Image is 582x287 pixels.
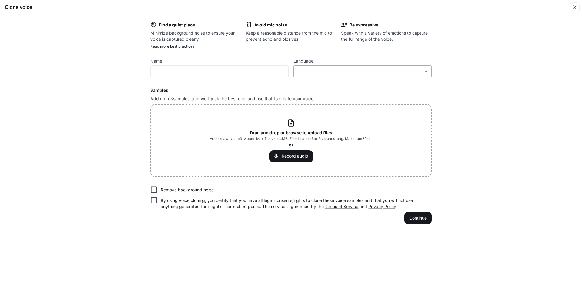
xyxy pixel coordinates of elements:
p: Speak with a variety of emotions to capture the full range of the voice. [341,30,432,42]
p: By using voice cloning, you certify that you have all legal consents/rights to clone these voice ... [161,197,427,210]
h6: Samples [150,87,432,93]
b: Avoid mic noise [254,22,287,27]
a: Privacy Policy [368,204,396,209]
button: Continue [404,212,432,224]
b: Find a quiet place [159,22,195,27]
div: ​ [294,68,431,74]
b: or [289,142,293,147]
b: Be expressive [350,22,378,27]
h5: Clone voice [5,4,32,10]
p: Name [150,59,162,63]
button: Record audio [269,150,313,162]
b: Drag and drop or browse to upload files [250,130,332,135]
a: Terms of Service [325,204,358,209]
p: Minimize background noise to ensure your voice is captured clearly. [150,30,241,42]
p: Remove background noise [161,187,214,193]
p: Keep a reasonable distance from the mic to prevent echo and plosives. [246,30,336,42]
p: Add up to 3 samples, and we'll pick the best one, and use that to create your voice [150,96,432,102]
p: Language [293,59,313,63]
span: Accepts: wav, mp3, webm. Max file size: 4MB. File duration 5 to 15 seconds long. Maximum 3 files. [210,136,372,142]
a: Read more best practices [150,44,194,49]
